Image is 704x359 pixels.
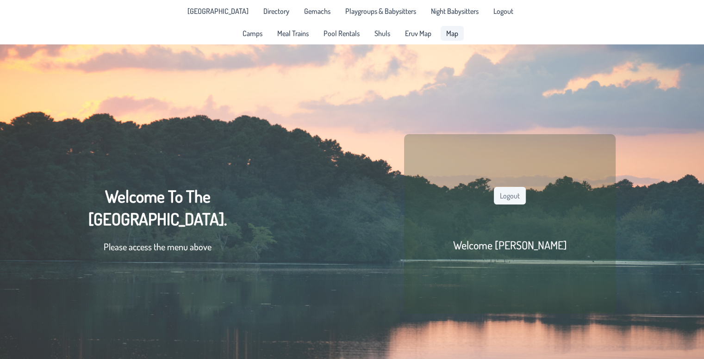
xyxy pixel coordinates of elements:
div: Welcome To The [GEOGRAPHIC_DATA]. [88,185,227,263]
span: Night Babysitters [431,7,479,15]
a: [GEOGRAPHIC_DATA] [182,4,254,19]
a: Directory [258,4,295,19]
span: Directory [263,7,289,15]
span: Pool Rentals [324,30,360,37]
span: Map [446,30,458,37]
span: Shuls [374,30,390,37]
span: Logout [493,7,513,15]
a: Pool Rentals [318,26,365,41]
a: Gemachs [299,4,336,19]
li: Logout [488,4,519,19]
a: Meal Trains [272,26,314,41]
p: Please access the menu above [88,240,227,254]
a: Eruv Map [399,26,437,41]
button: Logout [494,187,526,204]
span: Playgroups & Babysitters [345,7,416,15]
span: Gemachs [304,7,330,15]
span: [GEOGRAPHIC_DATA] [187,7,249,15]
span: Meal Trains [277,30,309,37]
li: Pine Lake Park [182,4,254,19]
h2: Welcome [PERSON_NAME] [453,238,567,252]
a: Shuls [369,26,396,41]
a: Map [441,26,464,41]
a: Night Babysitters [425,4,484,19]
span: Eruv Map [405,30,431,37]
a: Playgroups & Babysitters [340,4,422,19]
span: Camps [243,30,262,37]
a: Camps [237,26,268,41]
